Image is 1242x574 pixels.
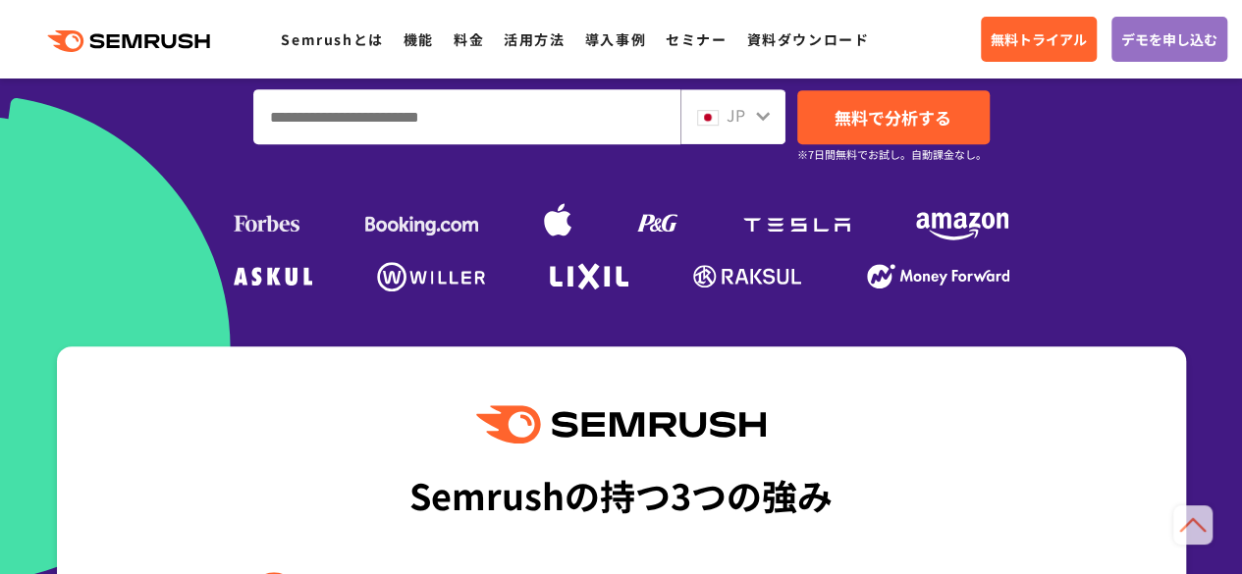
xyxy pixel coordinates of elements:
[835,105,951,130] span: 無料で分析する
[991,28,1087,50] span: 無料トライアル
[281,29,383,49] a: Semrushとは
[476,405,765,444] img: Semrush
[585,29,646,49] a: 導入事例
[254,90,679,143] input: ドメイン、キーワードまたはURLを入力してください
[1111,17,1227,62] a: デモを申し込む
[409,458,833,531] div: Semrushの持つ3つの強み
[727,103,745,127] span: JP
[666,29,727,49] a: セミナー
[504,29,565,49] a: 活用方法
[981,17,1097,62] a: 無料トライアル
[404,29,434,49] a: 機能
[797,90,990,144] a: 無料で分析する
[797,145,987,164] small: ※7日間無料でお試し。自動課金なし。
[1121,28,1217,50] span: デモを申し込む
[746,29,869,49] a: 資料ダウンロード
[454,29,484,49] a: 料金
